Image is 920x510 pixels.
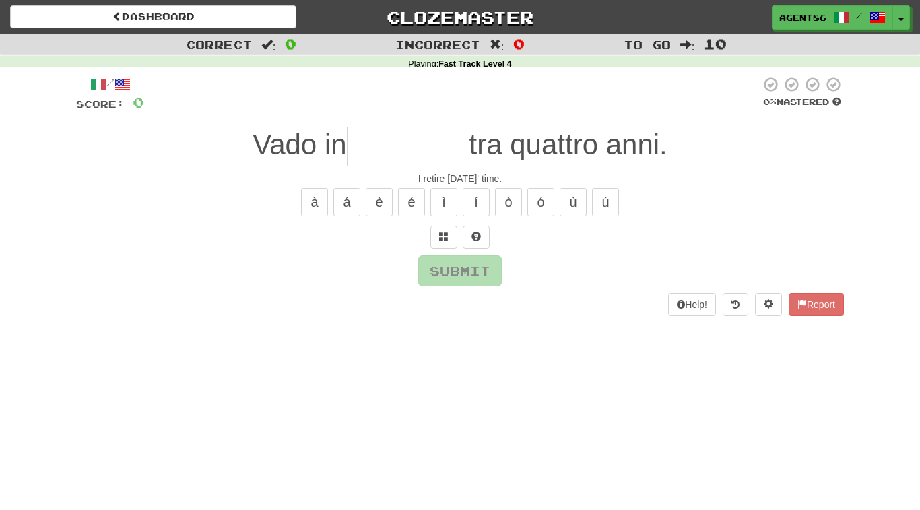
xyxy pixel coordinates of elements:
[490,39,504,51] span: :
[723,293,748,316] button: Round history (alt+y)
[527,188,554,216] button: ó
[317,5,603,29] a: Clozemaster
[438,59,512,69] strong: Fast Track Level 4
[592,188,619,216] button: ú
[333,188,360,216] button: á
[430,188,457,216] button: ì
[624,38,671,51] span: To go
[760,96,844,108] div: Mastered
[430,226,457,249] button: Switch sentence to multiple choice alt+p
[253,129,346,160] span: Vado in
[560,188,587,216] button: ù
[10,5,296,28] a: Dashboard
[680,39,695,51] span: :
[366,188,393,216] button: è
[261,39,276,51] span: :
[133,94,144,110] span: 0
[704,36,727,52] span: 10
[76,76,144,93] div: /
[779,11,826,24] span: Agent86
[668,293,716,316] button: Help!
[395,38,480,51] span: Incorrect
[76,98,125,110] span: Score:
[463,188,490,216] button: í
[463,226,490,249] button: Single letter hint - you only get 1 per sentence and score half the points! alt+h
[301,188,328,216] button: à
[398,188,425,216] button: é
[285,36,296,52] span: 0
[856,11,863,20] span: /
[186,38,252,51] span: Correct
[513,36,525,52] span: 0
[772,5,893,30] a: Agent86 /
[789,293,844,316] button: Report
[763,96,777,107] span: 0 %
[418,255,502,286] button: Submit
[469,129,667,160] span: tra quattro anni.
[76,172,844,185] div: I retire [DATE]' time.
[495,188,522,216] button: ò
